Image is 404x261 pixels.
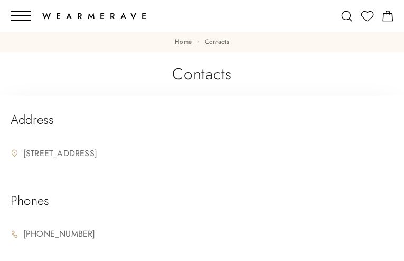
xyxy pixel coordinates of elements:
a: [PHONE_NUMBER] [11,226,393,242]
a: Wearmerave [42,5,146,26]
span: Wearmerave [42,12,152,21]
a: Home [175,37,192,47]
span: [PHONE_NUMBER] [21,226,96,242]
div: Phones [11,193,49,208]
span: [STREET_ADDRESS] [21,146,97,161]
span: Contacts [205,37,229,47]
div: Address [11,112,54,127]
